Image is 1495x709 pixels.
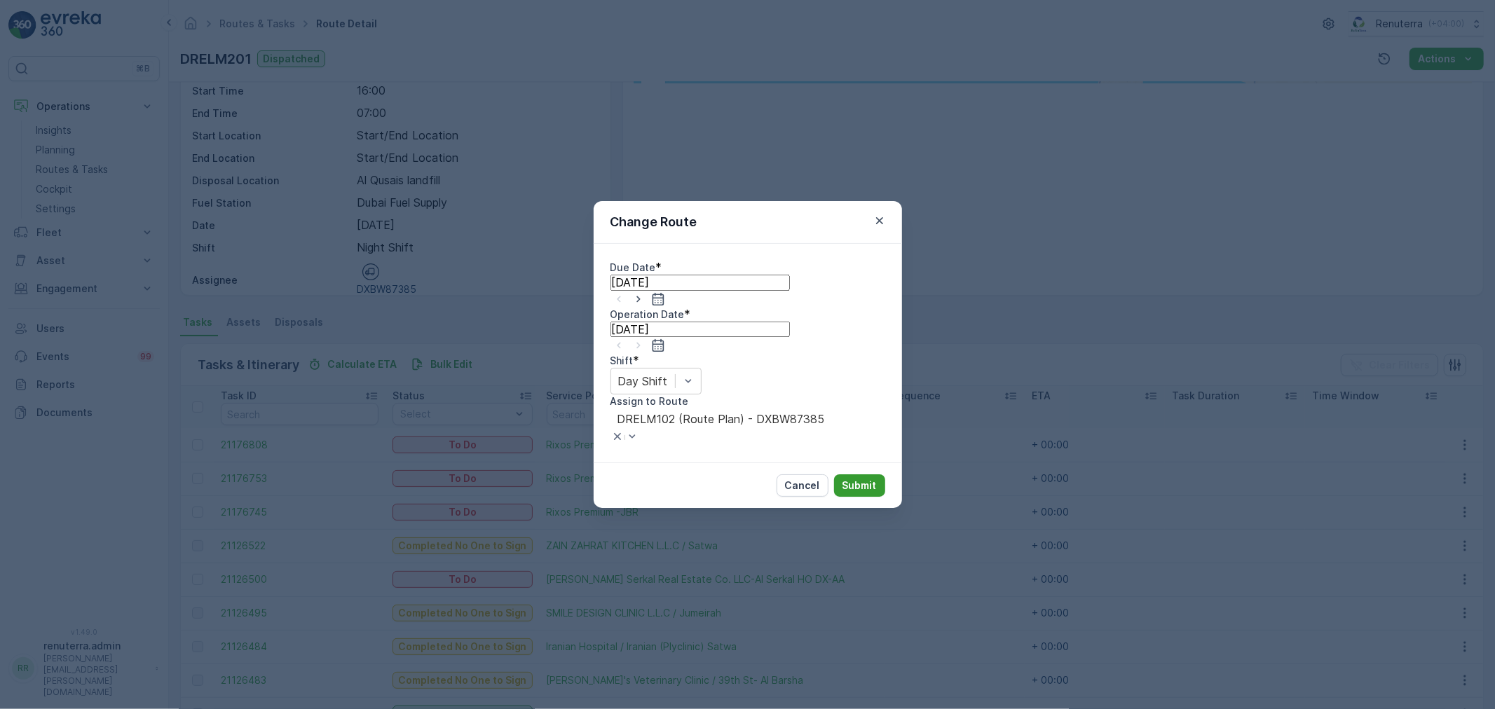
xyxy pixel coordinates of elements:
button: Submit [834,474,885,497]
input: dd/mm/yyyy [610,322,790,337]
label: Operation Date [610,308,685,320]
label: Assign to Route [610,395,689,407]
label: Due Date [610,261,656,273]
p: Submit [842,479,877,493]
p: Change Route [610,212,697,232]
input: dd/mm/yyyy [610,275,790,290]
button: Cancel [777,474,828,497]
label: Shift [610,354,634,366]
p: Cancel [785,479,820,493]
